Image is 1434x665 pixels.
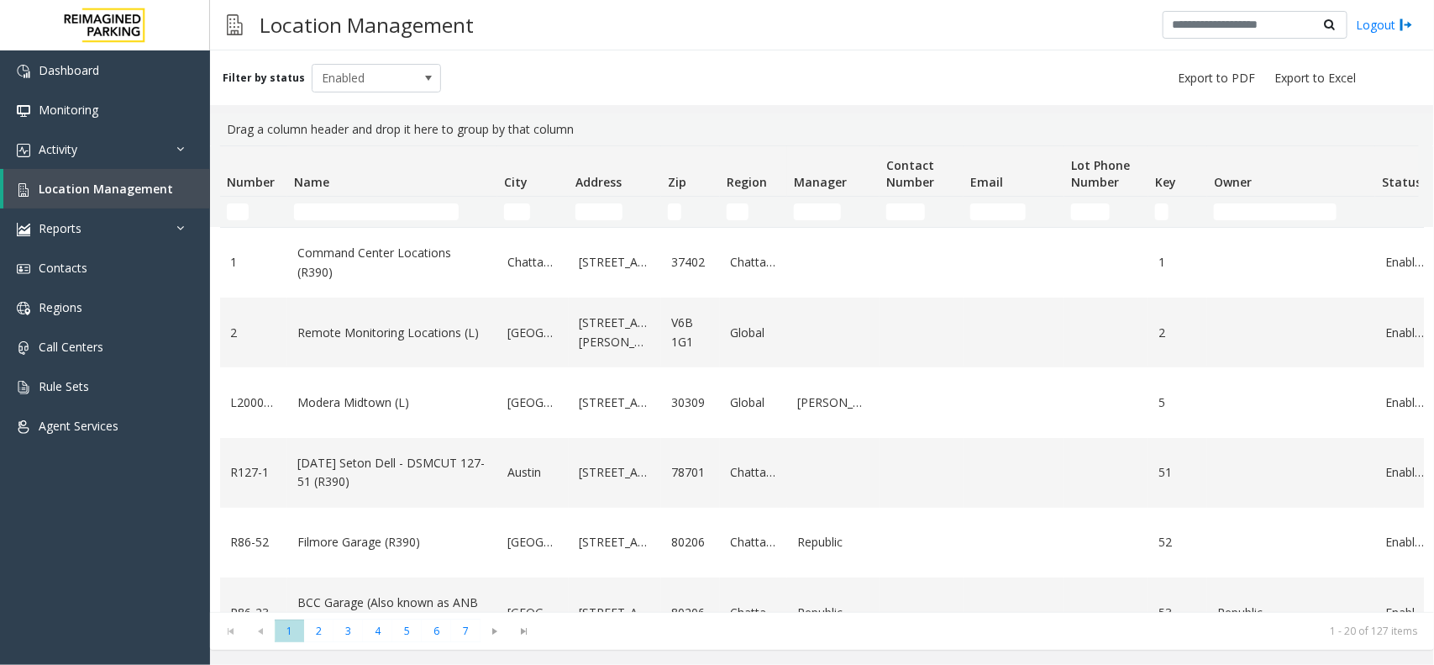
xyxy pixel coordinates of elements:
span: Export to PDF [1178,70,1255,87]
img: pageIcon [227,4,243,45]
span: Manager [794,174,847,190]
a: Chattanooga [730,463,777,482]
button: Export to PDF [1171,66,1262,90]
span: Number [227,174,275,190]
a: 5 [1158,393,1197,412]
span: Dashboard [39,62,99,78]
a: 52 [1158,533,1197,552]
img: 'icon' [17,302,30,315]
a: [STREET_ADDRESS] [579,533,651,552]
td: Key Filter [1148,197,1207,227]
a: Remote Monitoring Locations (L) [297,324,487,342]
span: Go to the last page [513,625,536,638]
a: Global [730,393,777,412]
a: [PERSON_NAME] [797,393,869,412]
span: Export to Excel [1274,70,1356,87]
th: Status [1375,146,1434,197]
span: Address [575,174,622,190]
span: Rule Sets [39,378,89,394]
a: Enabled [1385,253,1424,272]
a: Enabled [1385,533,1424,552]
input: Name Filter [294,203,459,220]
a: [STREET_ADDRESS] [579,463,651,482]
a: [STREET_ADDRESS] [579,604,651,622]
a: [STREET_ADDRESS][PERSON_NAME] [579,314,651,351]
a: R86-23 [230,604,277,622]
td: Status Filter [1375,197,1434,227]
span: Name [294,174,329,190]
span: Page 3 [334,620,363,642]
span: Regions [39,299,82,315]
a: 1 [230,253,277,272]
span: Key [1155,174,1176,190]
div: Drag a column header and drop it here to group by that column [220,113,1424,145]
td: Address Filter [569,197,661,227]
input: Lot Phone Number Filter [1071,203,1110,220]
span: Reports [39,220,81,236]
h3: Location Management [251,4,482,45]
a: 30309 [671,393,710,412]
a: Filmore Garage (R390) [297,533,487,552]
td: Owner Filter [1207,197,1375,227]
span: Page 7 [451,620,481,642]
span: Lot Phone Number [1071,157,1130,190]
span: Call Centers [39,339,103,355]
img: 'icon' [17,420,30,434]
td: Manager Filter [787,197,880,227]
a: [GEOGRAPHIC_DATA] [507,393,559,412]
span: Zip [668,174,686,190]
span: Page 2 [304,620,334,642]
button: Export to Excel [1268,66,1363,90]
span: Location Management [39,181,173,197]
a: Location Management [3,169,210,208]
td: Name Filter [287,197,497,227]
span: Region [727,174,767,190]
td: Lot Phone Number Filter [1064,197,1148,227]
a: Command Center Locations (R390) [297,244,487,282]
span: Agent Services [39,418,118,434]
span: Go to the last page [510,620,539,643]
a: [STREET_ADDRESS] [579,253,651,272]
a: Chattanooga [730,253,777,272]
input: City Filter [504,203,530,220]
input: Key Filter [1155,203,1169,220]
a: Modera Midtown (L) [297,393,487,412]
img: 'icon' [17,223,30,236]
a: BCC Garage (Also known as ANB Garage) (R390) [297,594,487,631]
span: Contacts [39,260,87,276]
a: Chattanooga [507,253,559,272]
a: [DATE] Seton Dell - DSMCUT 127-51 (R390) [297,454,487,492]
span: Email [970,174,1003,190]
a: Republic [1217,604,1365,622]
a: Chattanooga [730,604,777,622]
a: Chattanooga [730,533,777,552]
img: 'icon' [17,144,30,157]
td: Zip Filter [661,197,720,227]
span: Page 6 [422,620,451,642]
a: 53 [1158,604,1197,622]
input: Number Filter [227,203,249,220]
a: Enabled [1385,393,1424,412]
a: Global [730,324,777,342]
span: Contact Number [886,157,934,190]
input: Email Filter [970,203,1026,220]
a: 80206 [671,533,710,552]
a: 51 [1158,463,1197,482]
input: Address Filter [575,203,622,220]
span: Go to the next page [484,625,507,638]
input: Manager Filter [794,203,841,220]
td: City Filter [497,197,569,227]
a: R127-1 [230,463,277,482]
a: [GEOGRAPHIC_DATA] [507,324,559,342]
span: Page 4 [363,620,392,642]
a: Republic [797,604,869,622]
span: Page 1 [275,620,304,642]
a: Enabled [1385,324,1424,342]
span: Activity [39,141,77,157]
img: 'icon' [17,381,30,394]
td: Contact Number Filter [880,197,964,227]
div: Data table [210,145,1434,612]
span: Page 5 [392,620,422,642]
span: Owner [1214,174,1252,190]
a: Enabled [1385,463,1424,482]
